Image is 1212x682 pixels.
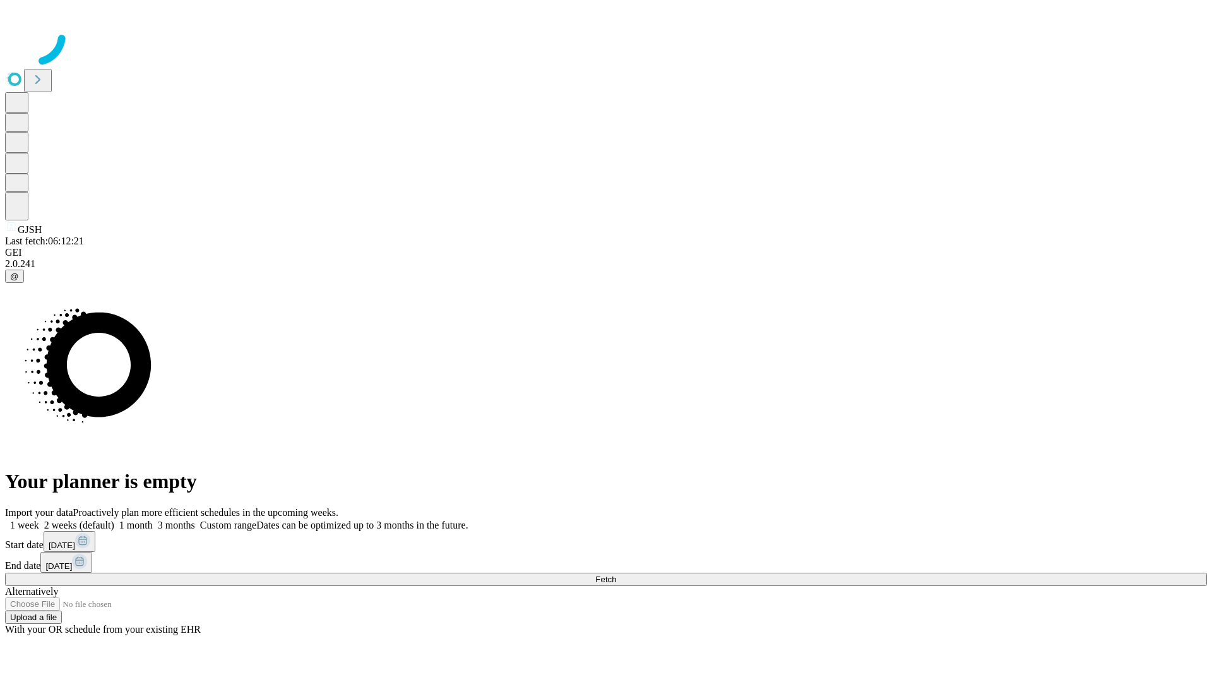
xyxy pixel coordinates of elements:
[5,236,84,246] span: Last fetch: 06:12:21
[5,573,1207,586] button: Fetch
[5,624,201,635] span: With your OR schedule from your existing EHR
[256,520,468,530] span: Dates can be optimized up to 3 months in the future.
[40,552,92,573] button: [DATE]
[5,611,62,624] button: Upload a file
[158,520,195,530] span: 3 months
[5,586,58,597] span: Alternatively
[119,520,153,530] span: 1 month
[5,258,1207,270] div: 2.0.241
[5,247,1207,258] div: GEI
[5,531,1207,552] div: Start date
[10,520,39,530] span: 1 week
[200,520,256,530] span: Custom range
[595,575,616,584] span: Fetch
[5,470,1207,493] h1: Your planner is empty
[18,224,42,235] span: GJSH
[44,531,95,552] button: [DATE]
[44,520,114,530] span: 2 weeks (default)
[5,552,1207,573] div: End date
[49,541,75,550] span: [DATE]
[10,272,19,281] span: @
[5,507,73,518] span: Import your data
[5,270,24,283] button: @
[45,561,72,571] span: [DATE]
[73,507,338,518] span: Proactively plan more efficient schedules in the upcoming weeks.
